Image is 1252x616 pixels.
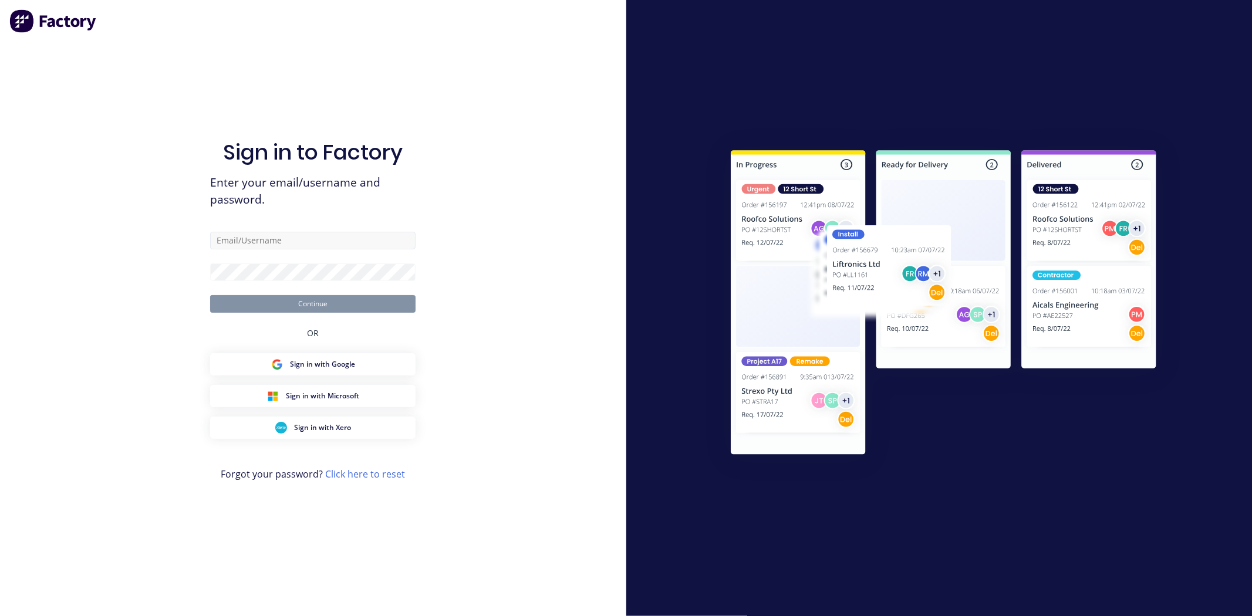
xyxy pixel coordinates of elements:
img: Xero Sign in [275,422,287,434]
button: Continue [210,295,416,313]
span: Sign in with Xero [294,422,351,433]
img: Sign in [705,127,1182,482]
button: Microsoft Sign inSign in with Microsoft [210,385,416,407]
input: Email/Username [210,232,416,249]
img: Google Sign in [271,358,283,370]
span: Sign in with Google [290,359,355,370]
div: OR [307,313,319,353]
img: Factory [9,9,97,33]
button: Google Sign inSign in with Google [210,353,416,375]
img: Microsoft Sign in [267,390,279,402]
span: Sign in with Microsoft [286,391,359,401]
span: Enter your email/username and password. [210,174,416,208]
h1: Sign in to Factory [223,140,403,165]
span: Forgot your password? [221,467,405,481]
button: Xero Sign inSign in with Xero [210,417,416,439]
a: Click here to reset [325,468,405,480]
